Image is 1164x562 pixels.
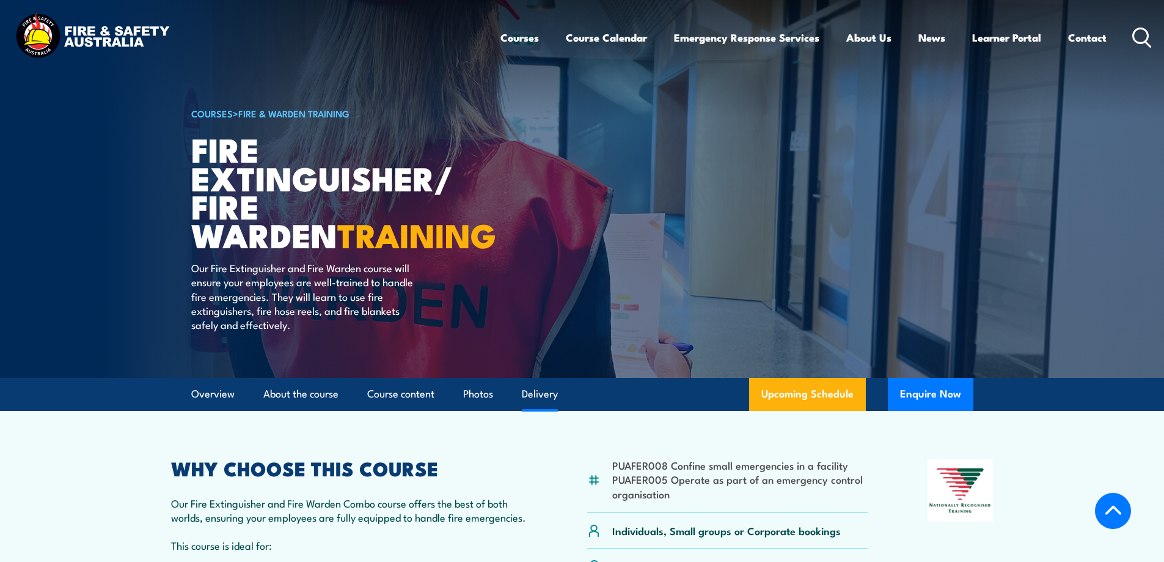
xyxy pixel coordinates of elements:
[191,378,235,410] a: Overview
[500,21,539,54] a: Courses
[263,378,339,410] a: About the course
[191,135,493,249] h1: Fire Extinguisher/ Fire Warden
[674,21,819,54] a: Emergency Response Services
[972,21,1041,54] a: Learner Portal
[612,458,868,472] li: PUAFER008 Confine small emergencies in a facility
[749,378,866,411] a: Upcoming Schedule
[337,209,496,259] strong: TRAINING
[522,378,558,410] a: Delivery
[191,106,493,120] h6: >
[918,21,945,54] a: News
[463,378,493,410] a: Photos
[888,378,973,411] button: Enquire Now
[846,21,891,54] a: About Us
[171,538,528,552] p: This course is ideal for:
[928,459,994,522] img: Nationally Recognised Training logo.
[191,261,414,332] p: Our Fire Extinguisher and Fire Warden course will ensure your employees are well-trained to handl...
[171,459,528,476] h2: WHY CHOOSE THIS COURSE
[191,106,233,120] a: COURSES
[612,523,841,538] p: Individuals, Small groups or Corporate bookings
[171,496,528,525] p: Our Fire Extinguisher and Fire Warden Combo course offers the best of both worlds, ensuring your ...
[612,472,868,501] li: PUAFER005 Operate as part of an emergency control organisation
[1068,21,1107,54] a: Contact
[238,106,350,120] a: Fire & Warden Training
[566,21,647,54] a: Course Calendar
[367,378,434,410] a: Course content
